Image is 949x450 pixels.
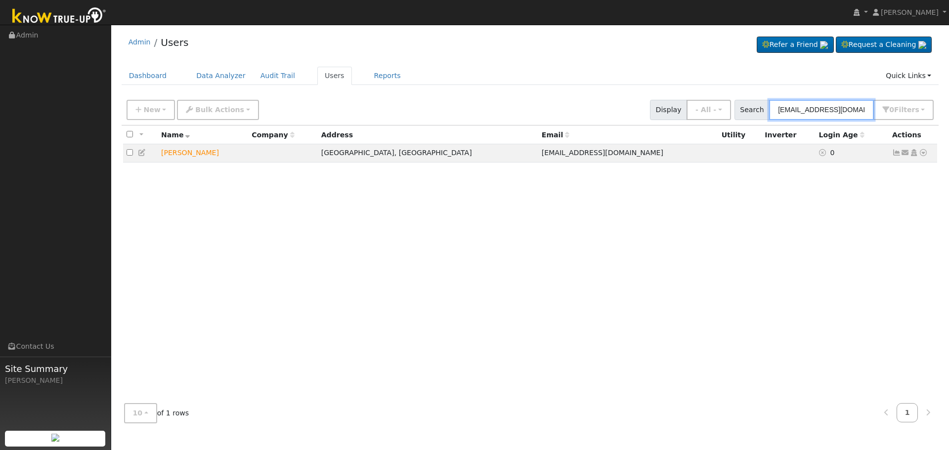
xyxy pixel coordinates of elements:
[820,41,828,49] img: retrieve
[122,67,174,85] a: Dashboard
[542,149,663,157] span: [EMAIL_ADDRESS][DOMAIN_NAME]
[892,130,934,140] div: Actions
[189,67,253,85] a: Data Analyzer
[252,131,294,139] span: Company name
[830,149,835,157] span: 09/15/2025 4:10:32 PM
[321,130,535,140] div: Address
[892,149,901,157] a: Not connected
[5,375,106,386] div: [PERSON_NAME]
[650,100,687,120] span: Display
[757,37,834,53] a: Refer a Friend
[819,149,830,157] a: No login access
[734,100,770,120] span: Search
[138,149,147,157] a: Edit User
[881,8,939,16] span: [PERSON_NAME]
[127,100,175,120] button: New
[161,37,188,48] a: Users
[51,434,59,442] img: retrieve
[7,5,111,28] img: Know True-Up
[318,144,538,163] td: [GEOGRAPHIC_DATA], [GEOGRAPHIC_DATA]
[143,106,160,114] span: New
[897,403,918,422] a: 1
[161,131,190,139] span: Name
[124,403,157,423] button: 10
[158,144,248,163] td: Lead
[129,38,151,46] a: Admin
[873,100,934,120] button: 0Filters
[769,100,874,120] input: Search
[894,106,919,114] span: Filter
[253,67,302,85] a: Audit Trail
[765,130,812,140] div: Inverter
[722,130,758,140] div: Utility
[836,37,932,53] a: Request a Cleaning
[195,106,244,114] span: Bulk Actions
[317,67,352,85] a: Users
[915,106,919,114] span: s
[177,100,259,120] button: Bulk Actions
[919,148,928,158] a: Other actions
[124,403,189,423] span: of 1 rows
[367,67,408,85] a: Reports
[878,67,939,85] a: Quick Links
[687,100,731,120] button: - All -
[133,409,143,417] span: 10
[901,148,910,158] a: dooneyd175@gmail.com
[918,41,926,49] img: retrieve
[909,149,918,157] a: Login As
[819,131,864,139] span: Days since last login
[5,362,106,375] span: Site Summary
[542,131,569,139] span: Email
